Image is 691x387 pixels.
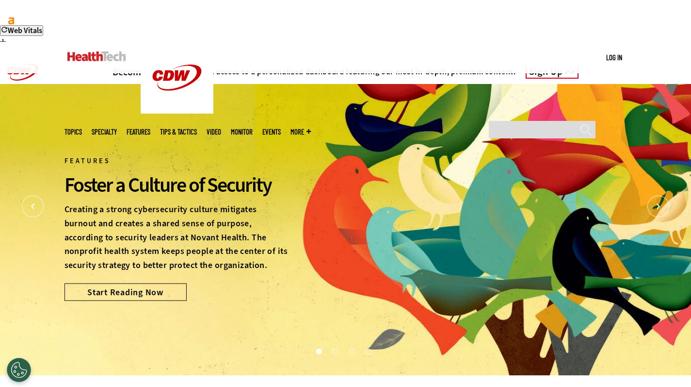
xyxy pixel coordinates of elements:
[141,106,213,116] a: CDW
[231,128,253,135] a: MonITor
[647,196,669,218] button: Next
[207,128,221,135] a: Video
[22,196,44,218] button: Prev
[64,159,289,164] div: Features
[316,349,321,353] button: 1 of 4
[262,128,281,135] a: Events
[160,128,197,135] a: Tips & Tactics
[606,52,622,63] div: User menu
[8,25,42,35] span: Web Vitals
[92,128,117,135] span: Specialty
[333,349,337,353] button: 2 of 4
[127,128,150,135] a: Features
[64,172,289,198] div: Foster a Culture of Security
[64,128,82,135] span: Topics
[67,51,126,61] img: Home
[141,42,213,114] img: Home
[290,128,311,135] span: More
[7,358,31,382] button: Open Preferences
[7,358,31,382] div: Cookies Settings
[64,283,187,301] a: Start Reading Now
[366,349,370,353] button: 4 of 4
[606,53,622,62] a: Log in
[349,349,354,353] button: 3 of 4
[64,202,289,272] p: Creating a strong cybersecurity culture mitigates burnout and creates a shared sense of purpose, ...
